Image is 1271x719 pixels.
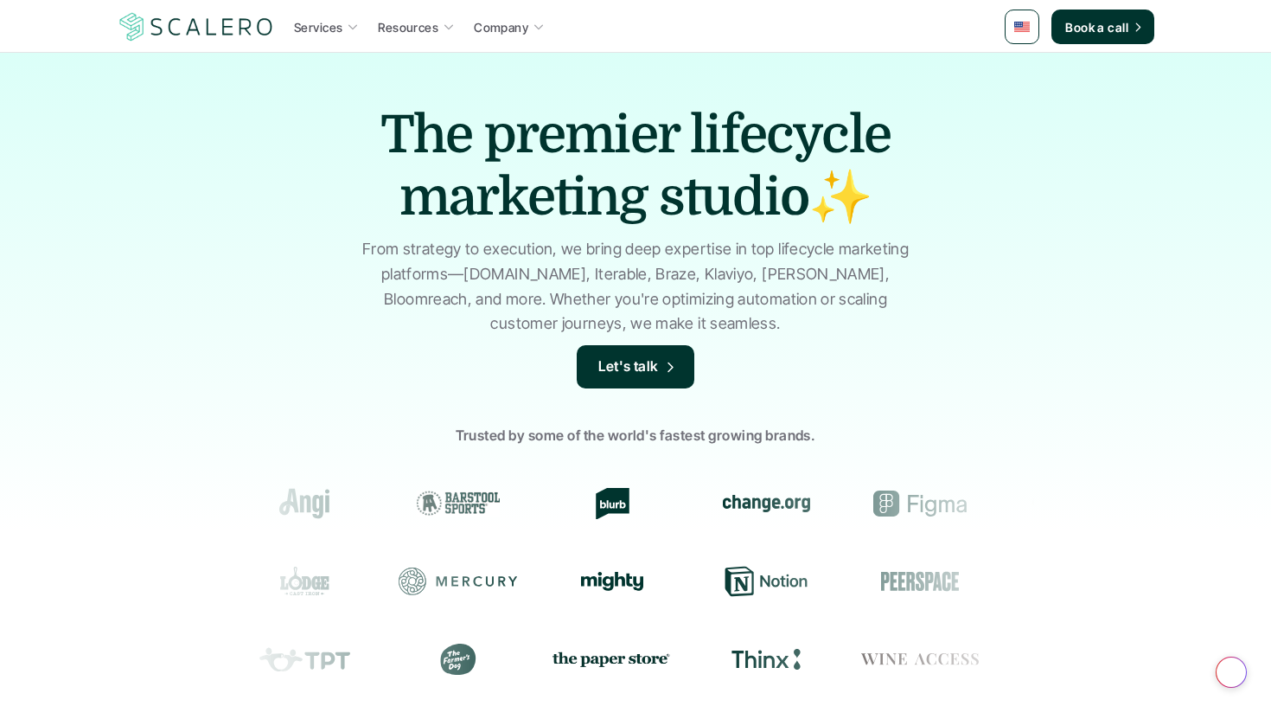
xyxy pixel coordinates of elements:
[1014,644,1134,675] div: Prose
[1014,566,1134,597] div: Resy
[1032,493,1115,514] img: Groome
[333,104,938,228] h1: The premier lifecycle marketing studio✨
[552,572,672,591] div: Mighty Networks
[354,237,917,337] p: From strategy to execution, we bring deep expertise in top lifecycle marketing platforms—[DOMAIN_...
[474,18,528,36] p: Company
[117,10,276,43] img: Scalero company logo
[378,18,438,36] p: Resources
[399,488,518,519] div: Barstool
[552,648,672,670] img: the paper store
[399,566,518,597] div: Mercury
[1051,10,1154,44] a: Book a call
[860,488,980,519] div: Figma
[245,566,364,597] div: Lodge Cast Iron
[598,356,659,378] p: Let's talk
[706,566,826,597] div: Notion
[245,644,364,675] div: Teachers Pay Teachers
[1065,18,1128,36] p: Book a call
[577,345,694,388] a: Let's talk
[860,644,980,675] div: Wine Access
[399,644,518,675] div: The Farmer's Dog
[706,644,826,675] div: Thinx
[294,18,342,36] p: Services
[706,488,826,519] div: change.org
[245,488,364,519] div: Angi
[552,488,672,519] div: Blurb
[117,11,276,42] a: Scalero company logo
[860,566,980,597] div: Peerspace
